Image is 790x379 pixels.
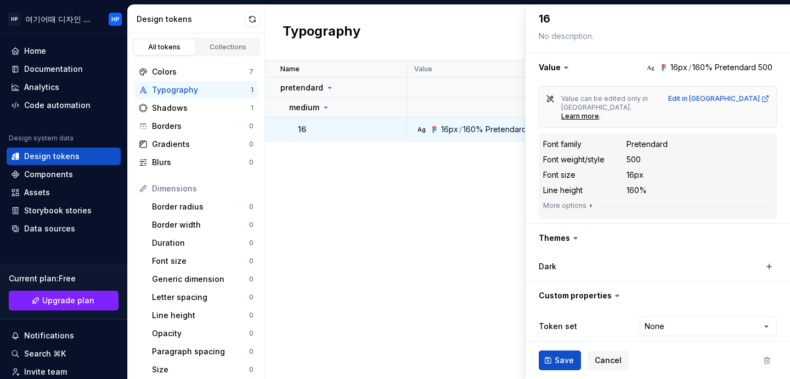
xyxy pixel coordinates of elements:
div: Font weight/style [543,154,605,165]
div: All tokens [137,43,192,52]
div: Storybook stories [24,205,92,216]
p: Name [280,65,300,73]
div: 0 [249,365,253,374]
div: Font size [152,256,249,267]
div: 16px [441,124,458,135]
div: Typography [152,84,251,95]
div: HP [8,13,21,26]
div: / [459,124,462,135]
a: Opacity0 [148,325,258,342]
a: Gradients0 [134,135,258,153]
div: 0 [249,293,253,302]
div: Invite team [24,366,67,377]
div: 0 [249,140,253,149]
div: 500 [627,154,641,165]
div: Design tokens [24,151,80,162]
label: Token set [539,321,577,332]
span: Cancel [595,355,622,366]
div: Home [24,46,46,56]
div: Search ⌘K [24,348,66,359]
div: Ag [417,125,426,134]
div: Collections [201,43,256,52]
span: . [599,112,601,120]
div: Dimensions [152,183,253,194]
div: Pretendard [486,124,527,135]
div: 16px [627,169,644,180]
div: Data sources [24,223,75,234]
button: Notifications [7,327,121,344]
button: HP여기어때 디자인 시스템HP [2,7,125,31]
div: Analytics [24,82,59,93]
div: Design system data [9,134,74,143]
a: Line height0 [148,307,258,324]
a: Code automation [7,97,121,114]
div: Font size [543,169,575,180]
div: Notifications [24,330,74,341]
div: 0 [249,347,253,356]
h2: Typography [283,22,360,42]
div: Gradients [152,139,249,150]
div: 1 [251,104,253,112]
a: Home [7,42,121,60]
a: Components [7,166,121,183]
div: Design tokens [137,14,245,25]
a: Analytics [7,78,121,96]
div: Letter spacing [152,292,249,303]
div: Blurs [152,157,249,168]
p: Value [414,65,432,73]
span: Value can be edited only in [GEOGRAPHIC_DATA]. [561,94,650,111]
div: 0 [249,158,253,167]
div: 0 [249,329,253,338]
div: 여기어때 디자인 시스템 [25,14,95,25]
p: 16 [298,124,306,135]
div: Borders [152,121,249,132]
div: 0 [249,311,253,320]
div: 0 [249,122,253,131]
button: Cancel [588,350,629,370]
span: Upgrade plan [42,295,94,306]
a: Colors7 [134,63,258,81]
a: Documentation [7,60,121,78]
div: 0 [249,220,253,229]
div: 0 [249,202,253,211]
div: Border width [152,219,249,230]
a: Learn more [561,112,599,121]
div: Assets [24,187,50,198]
a: Generic dimension0 [148,270,258,288]
div: Generic dimension [152,274,249,285]
div: Line height [152,310,249,321]
div: Edit in [GEOGRAPHIC_DATA] [668,94,770,103]
div: Components [24,169,73,180]
a: Letter spacing0 [148,289,258,306]
div: 160% [627,185,647,196]
a: Borders0 [134,117,258,135]
a: Typography1 [134,81,258,99]
div: 0 [249,275,253,284]
div: Border radius [152,201,249,212]
a: Design tokens [7,148,121,165]
a: Size0 [148,361,258,378]
div: Ag [646,63,655,72]
div: Paragraph spacing [152,346,249,357]
label: Dark [539,261,556,272]
a: Assets [7,184,121,201]
button: More options [543,201,595,210]
a: Storybook stories [7,202,121,219]
a: Duration0 [148,234,258,252]
p: pretendard [280,82,323,93]
textarea: 16 [537,9,775,29]
a: Paragraph spacing0 [148,343,258,360]
div: Size [152,364,249,375]
div: 1 [251,86,253,94]
div: 0 [249,257,253,265]
div: 160% [463,124,483,135]
div: Line height [543,185,583,196]
div: Code automation [24,100,91,111]
div: Colors [152,66,249,77]
div: Font family [543,139,582,150]
a: Border width0 [148,216,258,234]
div: Documentation [24,64,83,75]
a: Upgrade plan [9,291,119,310]
div: Pretendard [627,139,668,150]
